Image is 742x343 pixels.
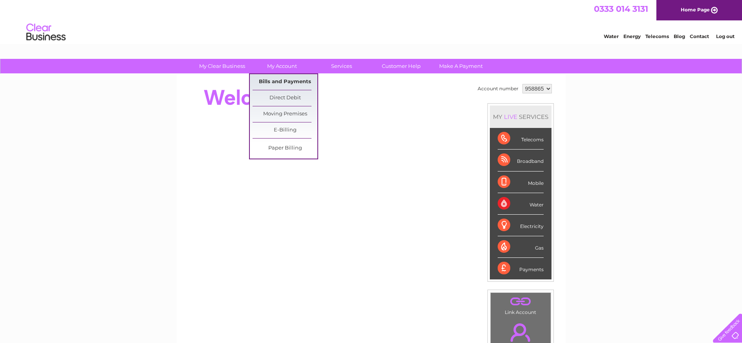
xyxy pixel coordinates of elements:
div: Clear Business is a trading name of Verastar Limited (registered in [GEOGRAPHIC_DATA] No. 3667643... [186,4,557,38]
td: Link Account [490,292,551,317]
div: Gas [498,236,544,258]
a: Telecoms [645,33,669,39]
a: . [493,295,549,308]
img: logo.png [26,20,66,44]
a: Log out [716,33,735,39]
div: Electricity [498,215,544,236]
a: 0333 014 3131 [594,4,648,14]
div: Mobile [498,171,544,193]
div: MY SERVICES [490,106,551,128]
a: Make A Payment [429,59,493,73]
a: My Clear Business [190,59,255,73]
a: Direct Debit [253,90,317,106]
a: Water [604,33,619,39]
a: Paper Billing [253,140,317,156]
div: Broadband [498,150,544,171]
a: E-Billing [253,122,317,138]
div: Telecoms [498,128,544,150]
a: Services [309,59,374,73]
a: My Account [249,59,314,73]
div: Water [498,193,544,215]
td: Account number [476,82,520,95]
div: Payments [498,258,544,279]
a: Blog [674,33,685,39]
a: Energy [623,33,641,39]
a: Customer Help [369,59,434,73]
div: LIVE [502,113,519,120]
a: Bills and Payments [253,74,317,90]
a: Contact [690,33,709,39]
a: Moving Premises [253,106,317,122]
